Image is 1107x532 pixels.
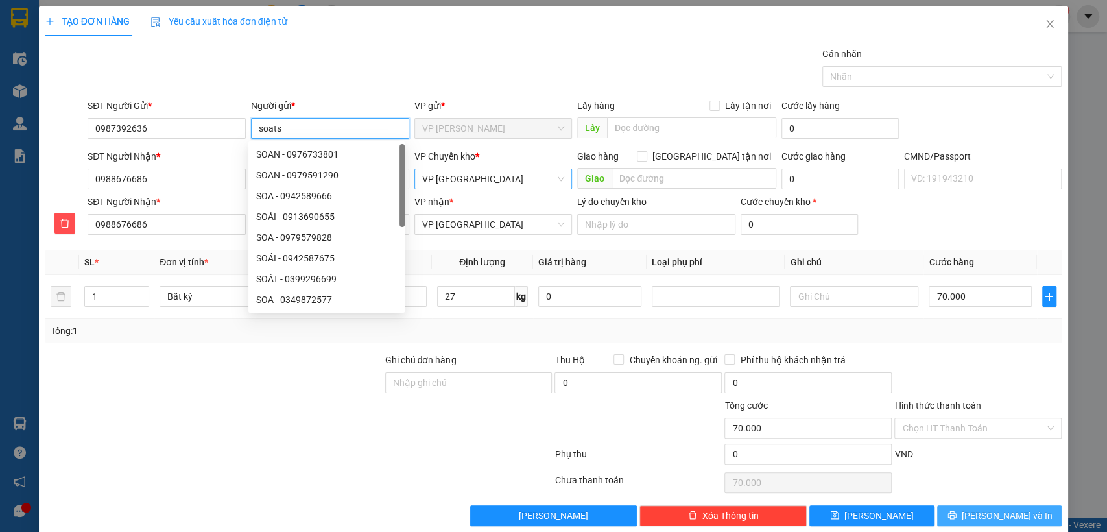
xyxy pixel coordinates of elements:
[639,505,807,526] button: deleteXóa Thông tin
[88,99,246,113] div: SĐT Người Gửi
[781,118,899,139] input: Cước lấy hàng
[781,169,899,189] input: Cước giao hàng
[1032,6,1068,43] button: Close
[248,206,405,227] div: SOÁI - 0913690655
[160,257,208,267] span: Đơn vị tính
[554,447,724,470] div: Phụ thu
[577,197,647,207] label: Lý do chuyển kho
[577,117,607,138] span: Lấy
[515,286,528,307] span: kg
[51,286,71,307] button: delete
[519,509,588,523] span: [PERSON_NAME]
[385,372,553,393] input: Ghi chú đơn hàng
[248,289,405,310] div: SOA - 0349872577
[88,195,246,209] div: SĐT Người Nhận
[256,293,397,307] div: SOA - 0349872577
[781,151,846,162] label: Cước giao hàng
[822,49,862,59] label: Gán nhãn
[647,250,785,275] th: Loại phụ phí
[45,17,54,26] span: plus
[251,99,409,113] div: Người gửi
[256,251,397,265] div: SOÁI - 0942587675
[422,119,565,138] span: VP Nguyễn Trãi
[785,250,923,275] th: Ghi chú
[414,197,449,207] span: VP nhận
[702,509,759,523] span: Xóa Thông tin
[414,99,573,113] div: VP gửi
[554,355,584,365] span: Thu Hộ
[830,511,839,521] span: save
[720,99,776,113] span: Lấy tận nơi
[459,257,505,267] span: Định lượng
[577,151,619,162] span: Giao hàng
[55,218,75,228] span: delete
[624,353,722,367] span: Chuyển khoản ng. gửi
[894,400,981,411] label: Hình thức thanh toán
[741,195,858,209] div: Cước chuyển kho
[51,324,428,338] div: Tổng: 1
[790,286,918,307] input: Ghi Chú
[735,353,850,367] span: Phí thu hộ khách nhận trả
[248,269,405,289] div: SOÁT - 0399296699
[150,16,287,27] span: Yêu cầu xuất hóa đơn điện tử
[809,505,934,526] button: save[PERSON_NAME]
[947,511,957,521] span: printer
[248,186,405,206] div: SOA - 0942589666
[470,505,637,526] button: [PERSON_NAME]
[45,16,130,27] span: TẠO ĐƠN HÀNG
[256,210,397,224] div: SOÁI - 0913690655
[84,257,95,267] span: SL
[167,287,280,306] span: Bất kỳ
[647,149,776,163] span: [GEOGRAPHIC_DATA] tận nơi
[929,257,973,267] span: Cước hàng
[248,144,405,165] div: SOAN - 0976733801
[554,473,724,496] div: Chưa thanh toán
[937,505,1062,526] button: printer[PERSON_NAME] và In
[256,230,397,245] div: SOA - 0979579828
[256,189,397,203] div: SOA - 0942589666
[414,151,475,162] span: VP Chuyển kho
[256,147,397,162] div: SOAN - 0976733801
[904,149,1062,163] div: CMND/Passport
[607,117,776,138] input: Dọc đường
[538,286,641,307] input: 0
[1042,286,1056,307] button: plus
[248,227,405,248] div: SOA - 0979579828
[538,257,586,267] span: Giá trị hàng
[781,101,840,111] label: Cước lấy hàng
[577,101,615,111] span: Lấy hàng
[577,168,612,189] span: Giao
[688,511,697,521] span: delete
[385,355,457,365] label: Ghi chú đơn hàng
[248,165,405,186] div: SOAN - 0979591290
[88,149,246,163] div: SĐT Người Nhận
[54,213,75,234] button: delete
[1043,291,1056,302] span: plus
[88,214,246,235] input: SĐT người nhận
[577,214,735,235] input: Lý do chuyển kho
[248,248,405,269] div: SOÁI - 0942587675
[422,169,565,189] span: VP Bắc Sơn
[962,509,1053,523] span: [PERSON_NAME] và In
[612,168,776,189] input: Dọc đường
[1045,19,1055,29] span: close
[894,449,912,459] span: VND
[256,168,397,182] div: SOAN - 0979591290
[724,400,767,411] span: Tổng cước
[150,17,161,27] img: icon
[422,215,565,234] span: VP Bình Thuận
[256,272,397,286] div: SOÁT - 0399296699
[844,509,914,523] span: [PERSON_NAME]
